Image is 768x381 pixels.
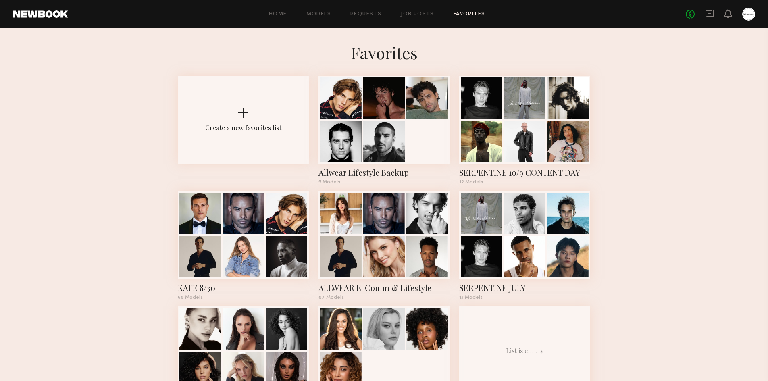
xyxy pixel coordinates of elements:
a: Job Posts [401,12,434,17]
div: 68 Models [178,295,309,300]
div: 12 Models [459,180,590,185]
div: List is empty [506,346,544,355]
a: Models [306,12,331,17]
div: 13 Models [459,295,590,300]
a: ALLWEAR E-Comm & Lifestyle87 Models [318,191,450,300]
div: Allwear Lifestyle Backup [318,167,450,178]
a: Requests [350,12,381,17]
a: SERPENTINE 10/9 CONTENT DAY12 Models [459,76,590,185]
div: SERPENTINE JULY [459,282,590,294]
div: Create a new favorites list [205,123,281,132]
a: SERPENTINE JULY13 Models [459,191,590,300]
a: KAFE 8/3068 Models [178,191,309,300]
a: Home [269,12,287,17]
div: 87 Models [318,295,450,300]
div: ALLWEAR E-Comm & Lifestyle [318,282,450,294]
div: KAFE 8/30 [178,282,309,294]
div: SERPENTINE 10/9 CONTENT DAY [459,167,590,178]
div: 5 Models [318,180,450,185]
a: Allwear Lifestyle Backup5 Models [318,76,450,185]
button: Create a new favorites list [178,76,309,191]
a: Favorites [454,12,485,17]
